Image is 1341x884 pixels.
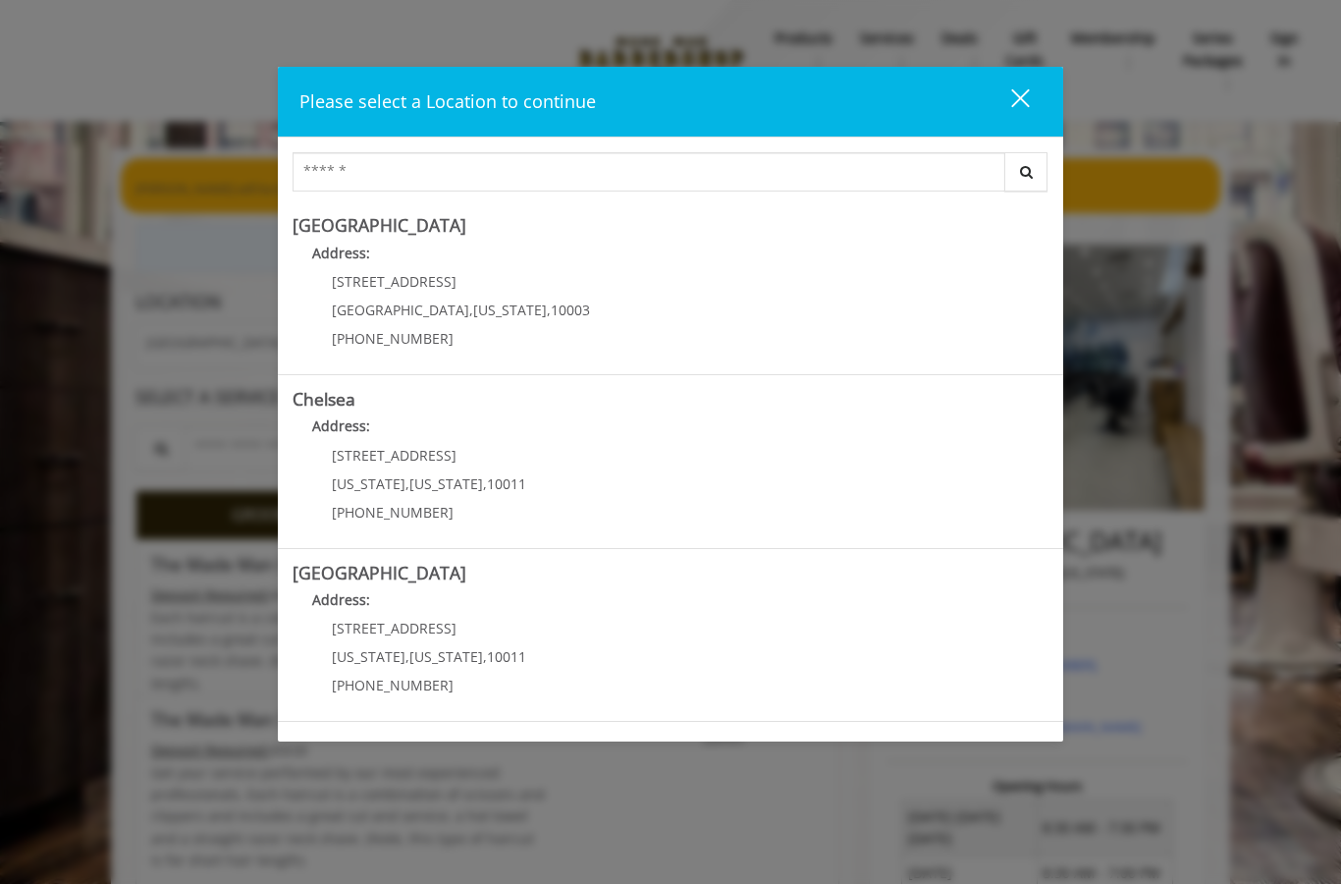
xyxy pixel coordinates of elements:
span: [PHONE_NUMBER] [332,503,454,522]
span: [STREET_ADDRESS] [332,446,456,465]
b: [GEOGRAPHIC_DATA] [293,561,466,584]
span: 10003 [551,301,590,319]
span: , [547,301,551,319]
span: [US_STATE] [409,474,483,493]
b: [GEOGRAPHIC_DATA] [293,213,466,237]
b: Address: [312,590,370,609]
input: Search Center [293,152,1005,192]
span: Please select a Location to continue [299,89,596,113]
span: [US_STATE] [409,647,483,666]
span: [STREET_ADDRESS] [332,272,456,291]
span: [US_STATE] [332,647,405,666]
span: , [405,474,409,493]
span: [US_STATE] [473,301,547,319]
button: close dialog [975,82,1042,122]
span: [GEOGRAPHIC_DATA] [332,301,469,319]
span: [STREET_ADDRESS] [332,619,456,637]
span: , [483,647,487,666]
span: [PHONE_NUMBER] [332,329,454,348]
span: 10011 [487,647,526,666]
span: , [405,647,409,666]
span: [US_STATE] [332,474,405,493]
b: Address: [312,244,370,262]
span: , [483,474,487,493]
span: , [469,301,473,319]
b: Address: [312,416,370,435]
div: Center Select [293,152,1048,201]
div: close dialog [989,87,1028,117]
span: [PHONE_NUMBER] [332,676,454,694]
b: Chelsea [293,387,355,411]
span: 10011 [487,474,526,493]
i: Search button [1015,165,1038,179]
